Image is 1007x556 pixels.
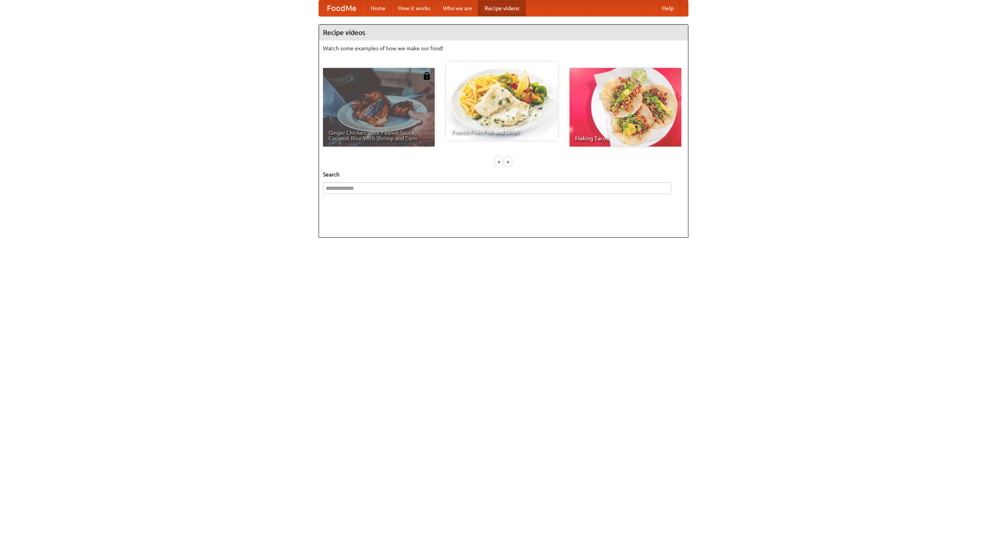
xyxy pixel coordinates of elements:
a: Recipe videos [478,0,526,16]
h4: Recipe videos [319,25,688,40]
a: Help [656,0,680,16]
a: French Fries Fish and Chips [446,62,558,140]
div: « [495,157,502,167]
a: Who we are [437,0,478,16]
p: Watch some examples of how we make our food! [323,44,684,52]
a: Making Tacos [570,68,681,147]
span: French Fries Fish and Chips [452,129,552,135]
a: Home [364,0,392,16]
h5: Search [323,171,684,178]
a: FoodMe [319,0,364,16]
a: How it works [392,0,437,16]
div: » [505,157,512,167]
span: Making Tacos [575,136,676,141]
img: 483408.png [423,72,431,80]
